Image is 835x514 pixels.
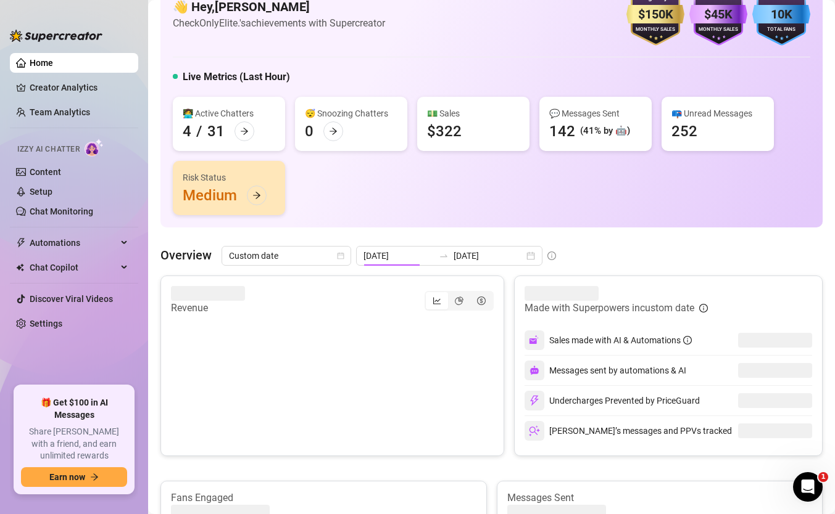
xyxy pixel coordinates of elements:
[30,319,62,328] a: Settings
[439,251,449,261] span: swap-right
[683,336,692,345] span: info-circle
[17,144,80,155] span: Izzy AI Chatter
[183,70,290,84] h5: Live Metrics (Last Hour)
[183,107,275,120] div: 👩‍💻 Active Chatters
[626,5,684,24] div: $150K
[752,26,810,34] div: Total Fans
[305,107,397,120] div: 😴 Snoozing Chatters
[30,294,113,304] a: Discover Viral Videos
[171,301,245,316] article: Revenue
[90,473,99,481] span: arrow-right
[793,472,823,502] iframe: Intercom live chat
[425,291,494,311] div: segmented control
[252,191,261,200] span: arrow-right
[30,167,61,177] a: Content
[229,247,344,265] span: Custom date
[455,296,463,305] span: pie-chart
[525,421,732,441] div: [PERSON_NAME]’s messages and PPVs tracked
[30,58,53,68] a: Home
[671,107,764,120] div: 📪 Unread Messages
[21,467,127,487] button: Earn nowarrow-right
[427,107,520,120] div: 💵 Sales
[16,238,26,248] span: thunderbolt
[183,121,191,141] div: 4
[337,252,344,259] span: calendar
[454,249,524,263] input: End date
[30,107,90,117] a: Team Analytics
[173,15,385,31] article: Check OnlyElite.'s achievements with Supercreator
[529,425,540,436] img: svg%3e
[529,395,540,406] img: svg%3e
[329,127,338,136] span: arrow-right
[549,107,642,120] div: 💬 Messages Sent
[171,491,476,505] article: Fans Engaged
[525,361,686,380] div: Messages sent by automations & AI
[49,472,85,482] span: Earn now
[529,335,540,346] img: svg%3e
[525,301,694,316] article: Made with Superpowers in custom date
[30,78,128,97] a: Creator Analytics
[530,365,539,375] img: svg%3e
[689,26,747,34] div: Monthly Sales
[21,397,127,421] span: 🎁 Get $100 in AI Messages
[689,5,747,24] div: $45K
[547,251,556,260] span: info-circle
[439,251,449,261] span: to
[183,171,275,184] div: Risk Status
[160,246,212,264] article: Overview
[85,139,104,157] img: AI Chatter
[363,249,434,263] input: Start date
[305,121,314,141] div: 0
[21,426,127,462] span: Share [PERSON_NAME] with a friend, and earn unlimited rewards
[477,296,486,305] span: dollar-circle
[433,296,441,305] span: line-chart
[30,233,117,253] span: Automations
[699,304,708,312] span: info-circle
[507,491,813,505] article: Messages Sent
[30,258,117,277] span: Chat Copilot
[427,121,462,141] div: $322
[671,121,697,141] div: 252
[549,333,692,347] div: Sales made with AI & Automations
[626,26,684,34] div: Monthly Sales
[240,127,249,136] span: arrow-right
[10,30,102,42] img: logo-BBDzfeDw.svg
[16,263,24,272] img: Chat Copilot
[752,5,810,24] div: 10K
[549,121,575,141] div: 142
[818,472,828,482] span: 1
[30,206,93,216] a: Chat Monitoring
[525,391,700,410] div: Undercharges Prevented by PriceGuard
[580,124,630,139] div: (41% by 🤖)
[207,121,225,141] div: 31
[30,187,52,197] a: Setup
